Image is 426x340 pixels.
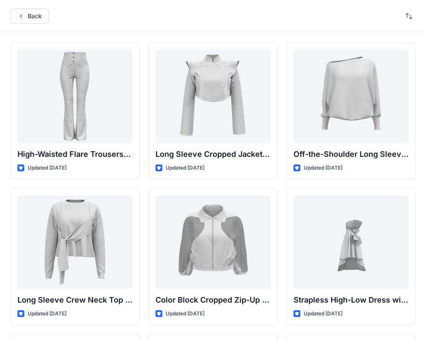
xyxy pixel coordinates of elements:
p: Off-the-Shoulder Long Sleeve Top [294,148,409,160]
a: Strapless High-Low Dress with Side Bow Detail [294,195,409,289]
p: Long Sleeve Cropped Jacket with Mandarin Collar and Shoulder Detail [155,148,271,160]
p: High-Waisted Flare Trousers with Button Detail [17,148,132,160]
p: Updated [DATE] [304,164,343,173]
a: High-Waisted Flare Trousers with Button Detail [17,50,132,143]
a: Color Block Cropped Zip-Up Jacket with Sheer Sleeves [155,195,271,289]
p: Updated [DATE] [304,309,343,318]
p: Strapless High-Low Dress with Side Bow Detail [294,294,409,306]
a: Long Sleeve Cropped Jacket with Mandarin Collar and Shoulder Detail [155,50,271,143]
p: Updated [DATE] [166,309,204,318]
a: Off-the-Shoulder Long Sleeve Top [294,50,409,143]
p: Color Block Cropped Zip-Up Jacket with Sheer Sleeves [155,294,271,306]
p: Updated [DATE] [166,164,204,173]
p: Long Sleeve Crew Neck Top with Asymmetrical Tie Detail [17,294,132,306]
a: Long Sleeve Crew Neck Top with Asymmetrical Tie Detail [17,195,132,289]
p: Updated [DATE] [28,309,66,318]
button: Back [10,8,49,24]
p: Updated [DATE] [28,164,66,173]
